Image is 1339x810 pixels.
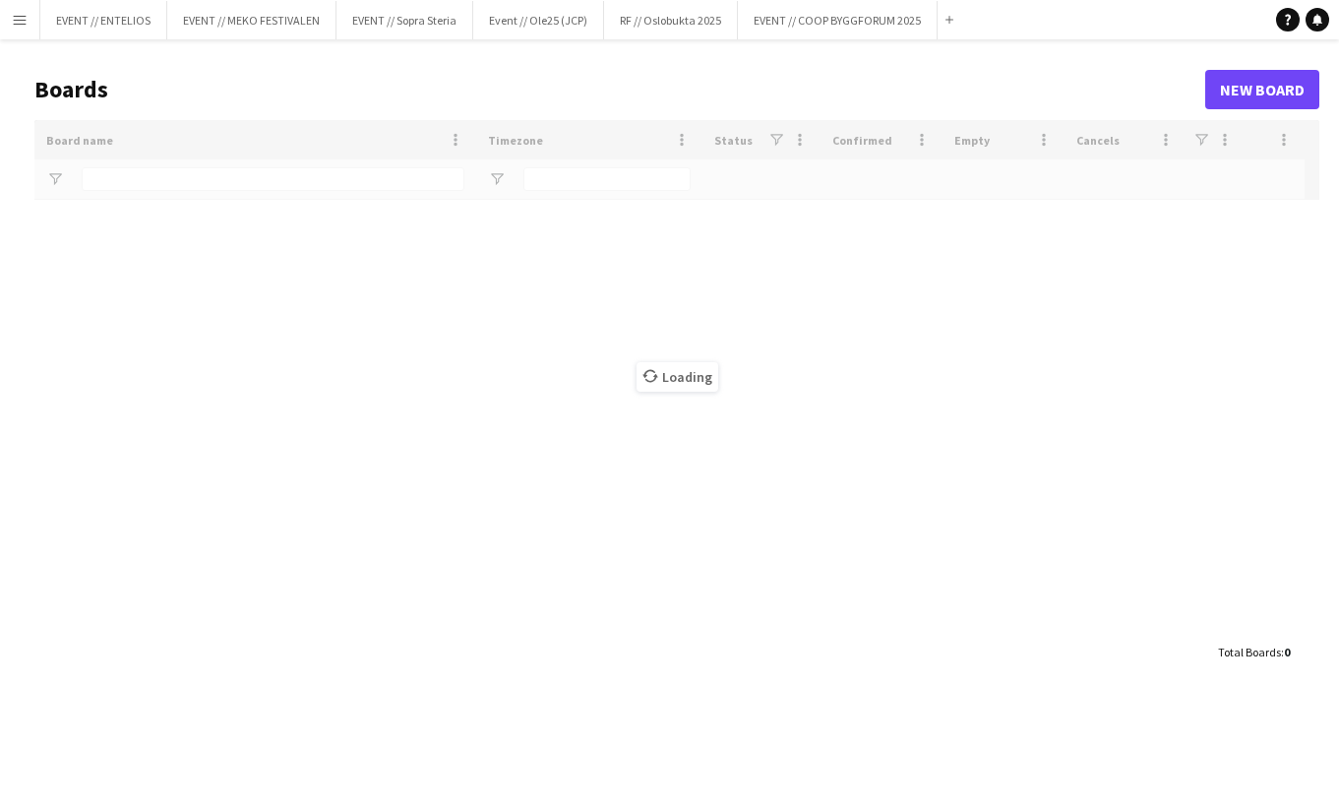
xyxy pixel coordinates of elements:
[1218,645,1281,659] span: Total Boards
[473,1,604,39] button: Event // Ole25 (JCP)
[336,1,473,39] button: EVENT // Sopra Steria
[40,1,167,39] button: EVENT // ENTELIOS
[167,1,336,39] button: EVENT // MEKO FESTIVALEN
[604,1,738,39] button: RF // Oslobukta 2025
[1205,70,1319,109] a: New Board
[637,362,718,392] span: Loading
[1218,633,1290,671] div: :
[1284,645,1290,659] span: 0
[738,1,938,39] button: EVENT // COOP BYGGFORUM 2025
[34,75,1205,104] h1: Boards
